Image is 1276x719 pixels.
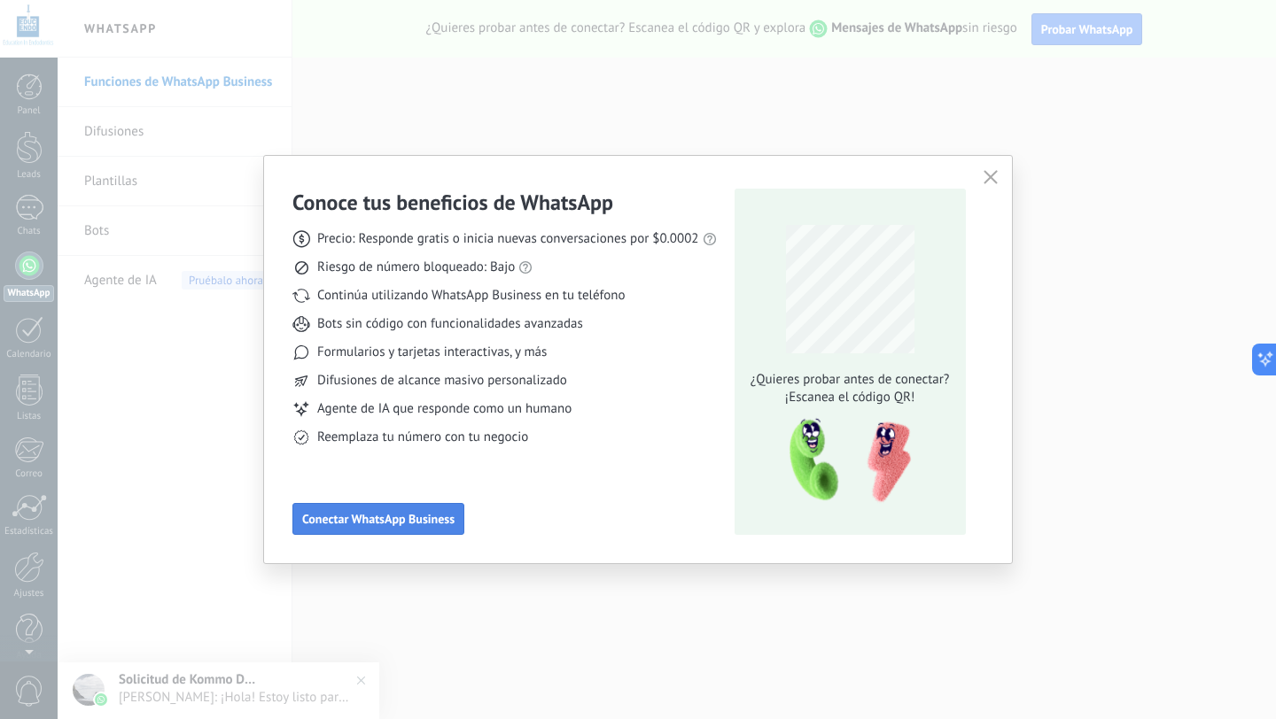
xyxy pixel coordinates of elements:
[317,372,567,390] span: Difusiones de alcance masivo personalizado
[317,429,528,446] span: Reemplaza tu número con tu negocio
[292,503,464,535] button: Conectar WhatsApp Business
[745,371,954,389] span: ¿Quieres probar antes de conectar?
[774,414,914,508] img: qr-pic-1x.png
[317,400,572,418] span: Agente de IA que responde como un humano
[317,259,515,276] span: Riesgo de número bloqueado: Bajo
[317,315,583,333] span: Bots sin código con funcionalidades avanzadas
[317,287,625,305] span: Continúa utilizando WhatsApp Business en tu teléfono
[317,344,547,361] span: Formularios y tarjetas interactivas, y más
[317,230,699,248] span: Precio: Responde gratis o inicia nuevas conversaciones por $0.0002
[292,189,613,216] h3: Conoce tus beneficios de WhatsApp
[745,389,954,406] span: ¡Escanea el código QR!
[302,513,455,525] span: Conectar WhatsApp Business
